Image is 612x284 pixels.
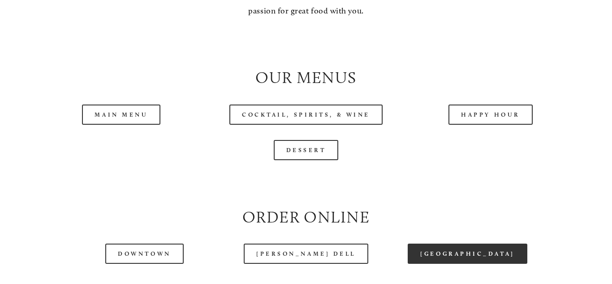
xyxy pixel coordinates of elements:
a: Dessert [274,140,339,160]
h2: Our Menus [37,66,575,89]
h2: Order Online [37,206,575,229]
a: [PERSON_NAME] Dell [244,244,368,264]
a: Cocktail, Spirits, & Wine [229,105,383,125]
a: Main Menu [82,105,160,125]
a: Downtown [105,244,183,264]
a: Happy Hour [448,105,533,125]
a: [GEOGRAPHIC_DATA] [408,244,527,264]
